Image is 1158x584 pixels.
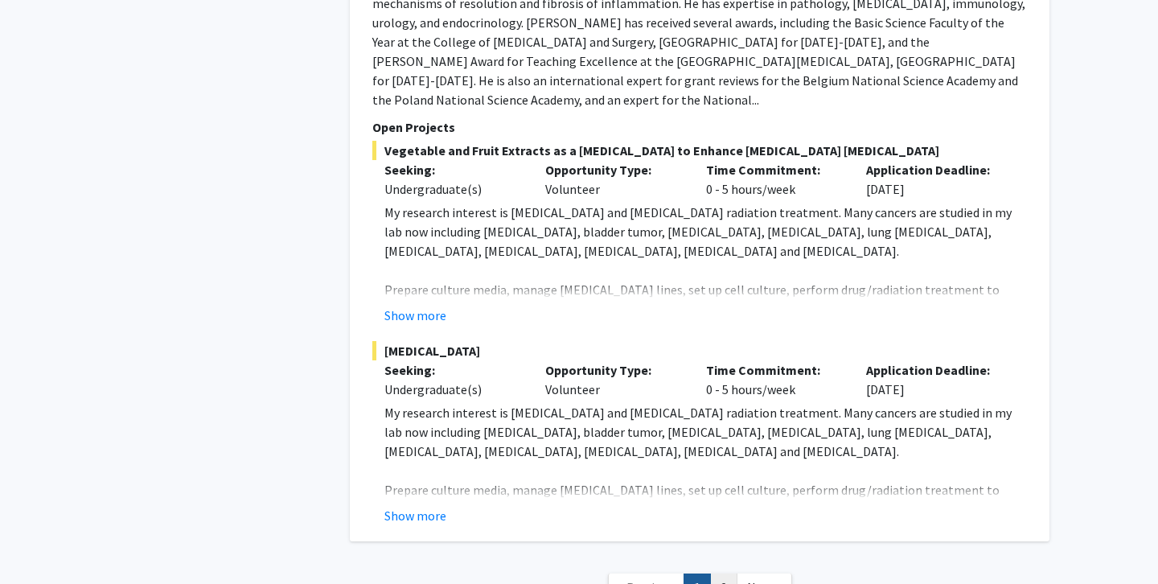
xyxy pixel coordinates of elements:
button: Show more [384,506,446,525]
iframe: Chat [12,512,68,572]
div: Undergraduate(s) [384,380,521,399]
p: Application Deadline: [866,360,1003,380]
p: Seeking: [384,360,521,380]
button: Show more [384,306,446,325]
span: Prepare culture media, manage [MEDICAL_DATA] lines, set up cell culture, perform drug/radiation t... [384,282,1008,336]
p: Application Deadline: [866,160,1003,179]
div: 0 - 5 hours/week [694,160,855,199]
div: Volunteer [533,160,694,199]
p: Opportunity Type: [545,160,682,179]
p: Opportunity Type: [545,360,682,380]
span: [MEDICAL_DATA] [372,341,1027,360]
span: My research interest is [MEDICAL_DATA] and [MEDICAL_DATA] radiation treatment. Many cancers are s... [384,405,1012,459]
div: Undergraduate(s) [384,179,521,199]
div: [DATE] [854,360,1015,399]
div: 0 - 5 hours/week [694,360,855,399]
p: Time Commitment: [706,160,843,179]
p: Open Projects [372,117,1027,137]
div: [DATE] [854,160,1015,199]
p: Time Commitment: [706,360,843,380]
div: Volunteer [533,360,694,399]
span: Vegetable and Fruit Extracts as a [MEDICAL_DATA] to Enhance [MEDICAL_DATA] [MEDICAL_DATA] [372,141,1027,160]
span: My research interest is [MEDICAL_DATA] and [MEDICAL_DATA] radiation treatment. Many cancers are s... [384,204,1012,259]
p: Seeking: [384,160,521,179]
span: Prepare culture media, manage [MEDICAL_DATA] lines, set up cell culture, perform drug/radiation t... [384,482,1008,537]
